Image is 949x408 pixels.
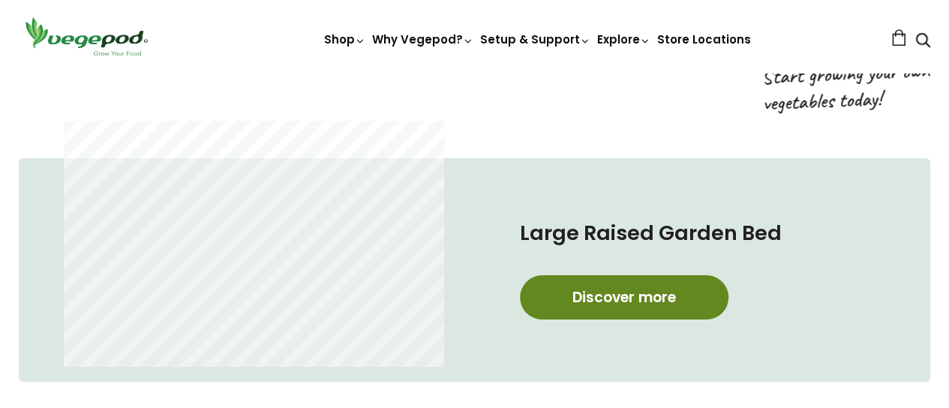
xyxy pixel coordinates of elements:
[480,31,591,47] a: Setup & Support
[657,31,751,47] a: Store Locations
[597,31,651,47] a: Explore
[520,275,728,319] a: Discover more
[19,15,154,58] img: Vegepod
[915,34,930,49] a: Search
[520,218,871,248] h4: Large Raised Garden Bed
[372,31,474,47] a: Why Vegepod?
[324,31,366,47] a: Shop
